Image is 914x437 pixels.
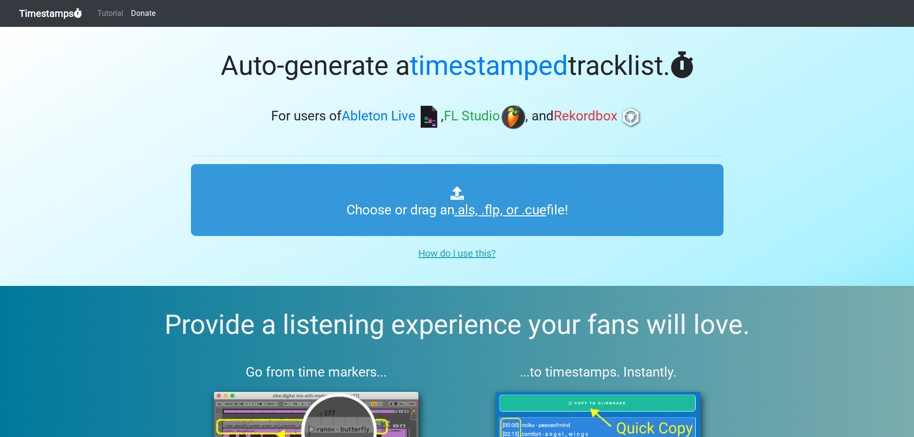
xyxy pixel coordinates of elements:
[191,50,724,82] h1: Auto-generate a tracklist.
[191,105,724,129] h3: For users of , , and
[418,248,496,259] u: How do I use this?
[191,364,442,380] h3: Go from time markers...
[410,50,568,82] span: timestamped
[23,309,891,341] h2: Provide a listening experience your fans will love.
[501,105,525,129] img: fl.png
[19,4,82,23] a: Timestamps
[444,108,500,124] span: FL Studio
[473,364,724,380] h3: ...to timestamps. Instantly.
[94,4,127,23] a: Tutorial
[554,108,617,124] span: Rekordbox
[417,105,441,129] img: ableton.png
[127,4,159,23] a: Donate
[619,105,643,129] img: rb.png
[342,108,415,124] span: Ableton Live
